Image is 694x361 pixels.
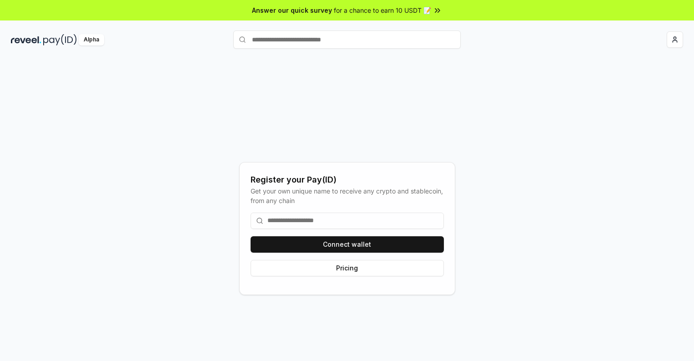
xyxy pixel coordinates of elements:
div: Get your own unique name to receive any crypto and stablecoin, from any chain [251,186,444,205]
span: Answer our quick survey [252,5,332,15]
span: for a chance to earn 10 USDT 📝 [334,5,431,15]
div: Alpha [79,34,104,46]
button: Pricing [251,260,444,276]
button: Connect wallet [251,236,444,253]
div: Register your Pay(ID) [251,173,444,186]
img: pay_id [43,34,77,46]
img: reveel_dark [11,34,41,46]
